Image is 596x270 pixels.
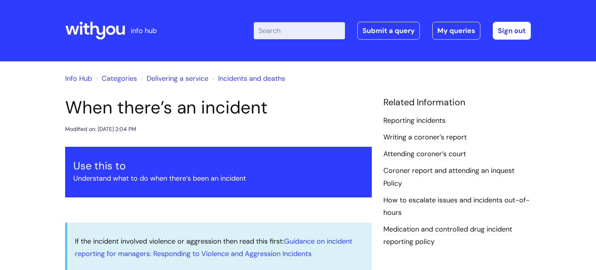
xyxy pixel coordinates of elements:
a: Writing a coroner’s report [383,132,467,143]
p: Understand what to do when there’s been an incident [73,172,364,185]
a: Submit a query [357,22,420,40]
h1: When there’s an incident [65,97,372,118]
div: Modified on: [DATE] 2:04 PM [65,124,136,134]
a: My queries [432,22,480,40]
a: Medication and controlled drug incident reporting policy [383,225,512,247]
a: Sign out [493,22,531,40]
p: If the incident involved violence or aggression then read this first: [75,235,364,260]
li: Incidents and deaths [210,72,285,85]
a: Coroner report and attending an inquest Policy [383,166,515,188]
h4: Related Information [383,97,531,108]
a: Attending coroner’s court [383,149,466,159]
a: Categories [102,74,137,83]
a: Incidents and deaths [218,74,285,83]
input: Search [254,22,345,39]
a: How to escalate issues and incidents out-of-hours [383,195,530,218]
div: | - [254,22,531,40]
p: info hub [131,24,157,37]
li: Solution home [94,72,137,85]
a: Reporting incidents [383,116,445,126]
a: Delivering a service [147,74,208,83]
h3: Use this to [73,160,364,172]
li: Delivering a service [139,72,208,85]
a: Info Hub [65,74,92,83]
